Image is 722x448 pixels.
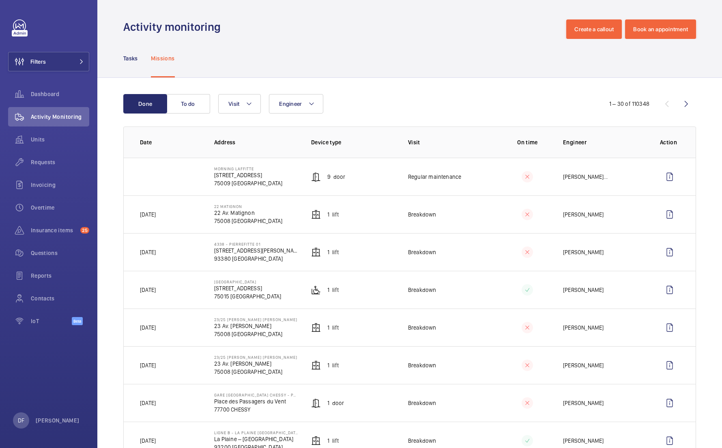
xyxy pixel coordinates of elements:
[311,360,321,370] img: elevator.svg
[311,398,321,408] img: automatic_door.svg
[214,430,298,435] p: Ligne B - La Plaine [GEOGRAPHIC_DATA]
[563,361,604,369] p: [PERSON_NAME]
[31,135,89,144] span: Units
[327,210,339,219] p: 1 Lift
[563,138,647,146] p: Engineer
[408,437,436,445] p: Breakdown
[140,324,156,332] p: [DATE]
[327,324,339,332] p: 1 Lift
[123,19,226,34] h1: Activity monitoring
[311,436,321,446] img: elevator.svg
[31,90,89,98] span: Dashboard
[214,217,282,225] p: 75008 [GEOGRAPHIC_DATA]
[311,323,321,332] img: elevator.svg
[214,171,282,179] p: [STREET_ADDRESS]
[327,248,339,256] p: 1 Lift
[408,210,436,219] p: Breakdown
[31,158,89,166] span: Requests
[609,100,649,108] div: 1 – 30 of 110348
[140,138,201,146] p: Date
[72,317,83,325] span: Beta
[214,284,281,292] p: [STREET_ADDRESS]
[327,437,339,445] p: 1 Lift
[214,209,282,217] p: 22 Av. Matignon
[31,181,89,189] span: Invoicing
[214,317,297,322] p: 23/25 [PERSON_NAME] [PERSON_NAME]
[311,247,321,257] img: elevator.svg
[408,324,436,332] p: Breakdown
[269,94,323,114] button: Engineer
[31,317,72,325] span: IoT
[505,138,550,146] p: On time
[327,361,339,369] p: 1 Lift
[214,204,282,209] p: 22 Matignon
[140,286,156,294] p: [DATE]
[140,361,156,369] p: [DATE]
[214,179,282,187] p: 75009 [GEOGRAPHIC_DATA]
[566,19,622,39] button: Create a callout
[31,272,89,280] span: Reports
[31,226,77,234] span: Insurance items
[31,113,89,121] span: Activity Monitoring
[408,361,436,369] p: Breakdown
[408,173,461,181] p: Regular maintenance
[228,101,239,107] span: Visit
[214,397,298,405] p: Place des Passagers du Vent
[214,292,281,300] p: 75015 [GEOGRAPHIC_DATA]
[214,405,298,414] p: 77700 CHESSY
[140,437,156,445] p: [DATE]
[327,286,339,294] p: 1 Lift
[30,58,46,66] span: Filters
[563,173,604,181] p: [PERSON_NAME]
[214,242,298,247] p: 4338 - PIERREFITTE 01
[327,173,345,181] p: 9 Door
[563,210,604,219] p: [PERSON_NAME]
[140,210,156,219] p: [DATE]
[311,285,321,295] img: platform_lift.svg
[214,279,281,284] p: [GEOGRAPHIC_DATA]
[214,138,298,146] p: Address
[214,360,297,368] p: 23 Av. [PERSON_NAME]
[214,322,297,330] p: 23 Av. [PERSON_NAME]
[123,54,138,62] p: Tasks
[327,399,344,407] p: 1 Door
[214,392,298,397] p: Gare [GEOGRAPHIC_DATA] Chessy - PA DOT
[214,368,297,376] p: 75008 [GEOGRAPHIC_DATA]
[563,248,604,256] p: [PERSON_NAME]
[660,138,679,146] p: Action
[408,286,436,294] p: Breakdown
[563,286,604,294] p: [PERSON_NAME]
[311,172,321,182] img: automatic_door.svg
[214,435,298,443] p: La Plaine – [GEOGRAPHIC_DATA]
[408,399,436,407] p: Breakdown
[123,94,167,114] button: Done
[408,138,492,146] p: Visit
[563,173,608,181] div: ...
[31,294,89,302] span: Contacts
[214,355,297,360] p: 23/25 [PERSON_NAME] [PERSON_NAME]
[80,227,89,234] span: 25
[625,19,696,39] button: Book an appointment
[8,52,89,71] button: Filters
[563,399,604,407] p: [PERSON_NAME]
[214,166,282,171] p: Morning Laffitte
[31,204,89,212] span: Overtime
[563,324,604,332] p: [PERSON_NAME]
[279,101,302,107] span: Engineer
[311,210,321,219] img: elevator.svg
[218,94,261,114] button: Visit
[31,249,89,257] span: Questions
[214,255,298,263] p: 93380 [GEOGRAPHIC_DATA]
[36,416,80,424] p: [PERSON_NAME]
[140,399,156,407] p: [DATE]
[311,138,395,146] p: Device type
[140,248,156,256] p: [DATE]
[166,94,210,114] button: To do
[18,416,24,424] p: DF
[214,330,297,338] p: 75008 [GEOGRAPHIC_DATA]
[408,248,436,256] p: Breakdown
[214,247,298,255] p: [STREET_ADDRESS][PERSON_NAME]
[151,54,175,62] p: Missions
[563,437,604,445] p: [PERSON_NAME]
